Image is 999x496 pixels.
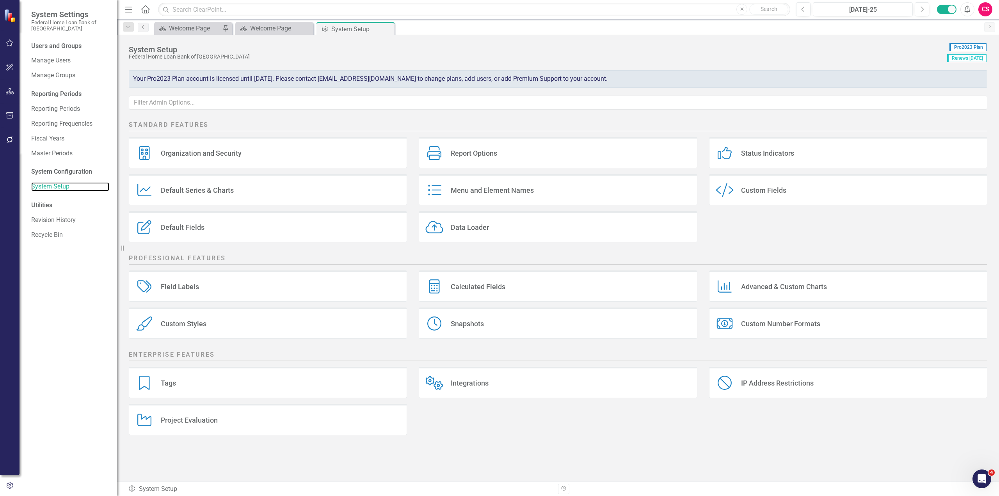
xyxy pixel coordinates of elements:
[161,319,206,328] div: Custom Styles
[129,350,987,361] h2: Enterprise Features
[161,282,199,291] div: Field Labels
[451,282,505,291] div: Calculated Fields
[129,96,987,110] input: Filter Admin Options...
[988,469,995,476] span: 4
[158,3,790,16] input: Search ClearPoint...
[161,379,176,388] div: Tags
[31,42,109,51] div: Users and Groups
[169,23,220,33] div: Welcome Page
[129,70,987,88] div: Your Pro2023 Plan account is licensed until [DATE]. Please contact [EMAIL_ADDRESS][DOMAIN_NAME] t...
[31,119,109,128] a: Reporting Frequencies
[31,231,109,240] a: Recycle Bin
[161,223,204,232] div: Default Fields
[129,254,987,265] h2: Professional Features
[31,90,109,99] div: Reporting Periods
[156,23,220,33] a: Welcome Page
[31,71,109,80] a: Manage Groups
[761,6,777,12] span: Search
[31,216,109,225] a: Revision History
[129,121,987,131] h2: Standard Features
[749,4,788,15] button: Search
[31,149,109,158] a: Master Periods
[741,186,786,195] div: Custom Fields
[31,134,109,143] a: Fiscal Years
[31,182,109,191] a: System Setup
[4,9,18,23] img: ClearPoint Strategy
[816,5,910,14] div: [DATE]-25
[947,54,987,62] span: Renews [DATE]
[31,167,109,176] div: System Configuration
[813,2,913,16] button: [DATE]-25
[129,45,943,54] div: System Setup
[128,485,552,494] div: System Setup
[949,43,987,51] span: Pro2023 Plan
[31,105,109,114] a: Reporting Periods
[451,379,489,388] div: Integrations
[741,319,820,328] div: Custom Number Formats
[451,223,489,232] div: Data Loader
[972,469,991,488] iframe: Intercom live chat
[161,186,234,195] div: Default Series & Charts
[331,24,393,34] div: System Setup
[741,282,827,291] div: Advanced & Custom Charts
[161,149,242,158] div: Organization and Security
[741,379,814,388] div: IP Address Restrictions
[451,186,534,195] div: Menu and Element Names
[161,416,218,425] div: Project Evaluation
[31,201,109,210] div: Utilities
[250,23,311,33] div: Welcome Page
[31,19,109,32] small: Federal Home Loan Bank of [GEOGRAPHIC_DATA]
[978,2,992,16] button: CS
[451,149,497,158] div: Report Options
[237,23,311,33] a: Welcome Page
[31,10,109,19] span: System Settings
[451,319,484,328] div: Snapshots
[129,54,943,60] div: Federal Home Loan Bank of [GEOGRAPHIC_DATA]
[31,56,109,65] a: Manage Users
[741,149,794,158] div: Status Indicators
